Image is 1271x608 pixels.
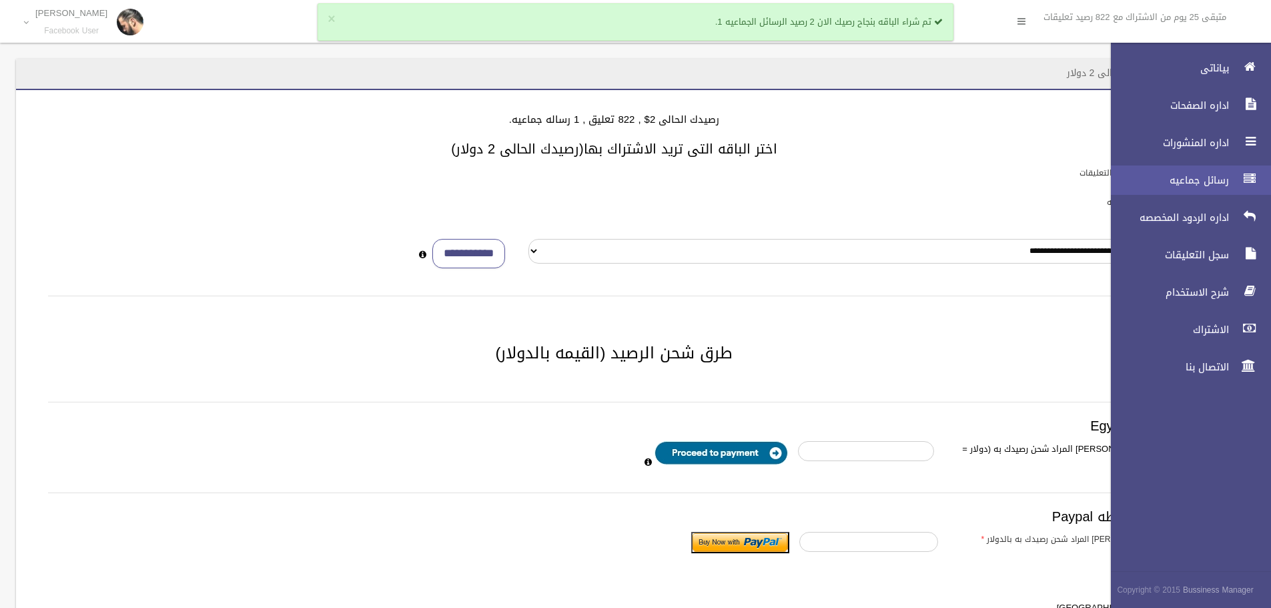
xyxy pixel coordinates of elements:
[1080,166,1185,180] label: باقات الرد الالى على التعليقات
[1100,352,1271,382] a: الاتصال بنا
[35,8,107,18] p: [PERSON_NAME]
[1100,278,1271,307] a: شرح الاستخدام
[318,3,953,41] div: تم شراء الباقه بنجاح رصيك الان 2 رصيد الرسائل الجماعيه 1.
[1100,61,1233,75] span: بياناتى
[1100,240,1271,270] a: سجل التعليقات
[1100,286,1233,299] span: شرح الاستخدام
[48,509,1180,524] h3: الدفع بواسطه Paypal
[1183,583,1254,597] strong: Bussiness Manager
[1100,128,1271,158] a: اداره المنشورات
[1100,211,1233,224] span: اداره الردود المخصصه
[1100,315,1271,344] a: الاشتراك
[1100,99,1233,112] span: اداره الصفحات
[1100,136,1233,149] span: اداره المنشورات
[35,26,107,36] small: Facebook User
[1117,583,1180,597] span: Copyright © 2015
[948,532,1186,547] label: ادخل [PERSON_NAME] المراد شحن رصيدك به بالدولار
[1100,91,1271,120] a: اداره الصفحات
[32,344,1196,362] h2: طرق شحن الرصيد (القيمه بالدولار)
[32,114,1196,125] h4: رصيدك الحالى 2$ , 822 تعليق , 1 رساله جماعيه.
[691,532,789,553] input: Submit
[1107,195,1185,210] label: باقات الرسائل الجماعيه
[48,418,1180,433] h3: Egypt payment
[1051,60,1212,86] header: الاشتراك - رصيدك الحالى 2 دولار
[1100,166,1271,195] a: رسائل جماعيه
[1100,203,1271,232] a: اداره الردود المخصصه
[1100,174,1233,187] span: رسائل جماعيه
[944,441,1178,473] label: ادخل [PERSON_NAME] المراد شحن رصيدك به (دولار = 35 جنيه )
[1100,323,1233,336] span: الاشتراك
[1100,360,1233,374] span: الاتصال بنا
[32,141,1196,156] h3: اختر الباقه التى تريد الاشتراك بها(رصيدك الحالى 2 دولار)
[1100,53,1271,83] a: بياناتى
[328,13,335,26] button: ×
[1100,248,1233,262] span: سجل التعليقات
